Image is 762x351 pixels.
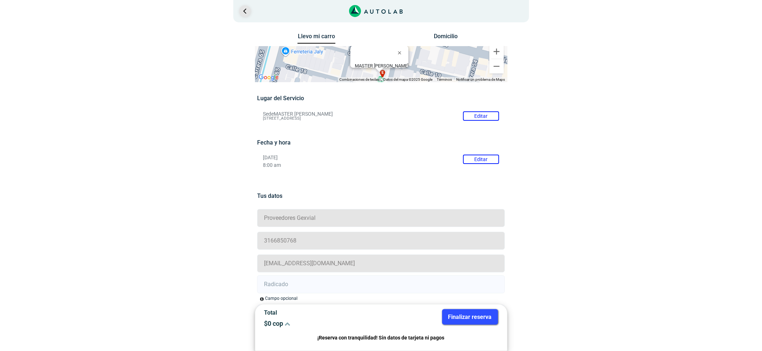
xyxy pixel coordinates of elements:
[257,275,505,293] input: Radicado
[257,209,505,227] input: Nombre y apellido
[265,295,298,302] div: Campo opcional
[257,139,505,146] h5: Fecha y hora
[349,7,403,14] a: Link al sitio de autolab
[442,309,498,325] button: Finalizar reserva
[382,70,384,76] span: e
[427,33,464,43] button: Domicilio
[489,59,504,74] button: Reducir
[463,155,499,164] button: Editar
[264,334,498,342] p: ¡Reserva con tranquilidad! Sin datos de tarjeta ni pagos
[257,73,281,82] img: Google
[264,320,376,327] p: $ 0 cop
[354,63,408,68] b: MASTER [PERSON_NAME]
[437,77,452,81] a: Términos (se abre en una nueva pestaña)
[354,63,408,74] div: [STREET_ADDRESS]
[457,77,505,81] a: Notificar un problema de Maps
[257,95,505,102] h5: Lugar del Servicio
[298,33,335,44] button: Llevo mi carro
[340,77,379,82] button: Combinaciones de teclas
[384,77,433,81] span: Datos del mapa ©2025 Google
[257,73,281,82] a: Abre esta zona en Google Maps (se abre en una nueva ventana)
[257,232,505,250] input: Celular
[263,155,499,161] p: [DATE]
[489,44,504,59] button: Ampliar
[257,192,505,199] h5: Tus datos
[257,254,505,272] input: Correo electrónico
[263,162,499,168] p: 8:00 am
[392,44,410,61] button: Cerrar
[239,5,251,17] a: Ir al paso anterior
[264,309,376,316] p: Total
